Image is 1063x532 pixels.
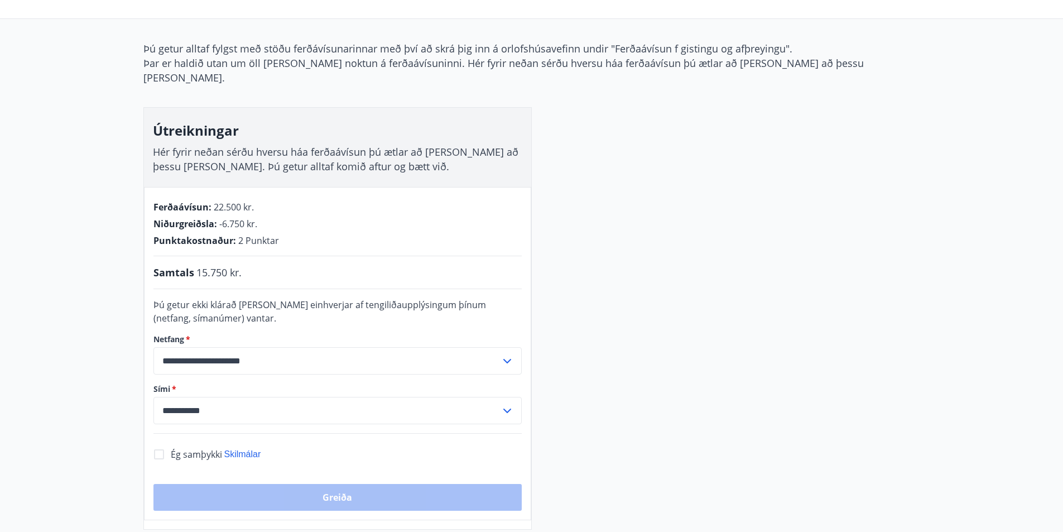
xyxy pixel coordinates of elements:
span: Skilmálar [224,449,261,459]
span: Þú getur ekki klárað [PERSON_NAME] einhverjar af tengiliðaupplýsingum þínum (netfang, símanúmer) ... [153,299,486,324]
span: -6.750 kr. [219,218,257,230]
label: Netfang [153,334,522,345]
span: Niðurgreiðsla : [153,218,217,230]
span: 15.750 kr. [196,265,242,280]
span: Punktakostnaður : [153,234,236,247]
label: Sími [153,384,522,395]
h3: Útreikningar [153,121,522,140]
span: 2 Punktar [238,234,279,247]
span: 22.500 kr. [214,201,254,213]
button: Skilmálar [224,448,261,461]
span: Samtals [153,265,194,280]
span: Ég samþykki [171,448,222,461]
span: Ferðaávísun : [153,201,211,213]
p: Þar er haldið utan um öll [PERSON_NAME] noktun á ferðaávísuninni. Hér fyrir neðan sérðu hversu há... [143,56,920,85]
span: Hér fyrir neðan sérðu hversu háa ferðaávísun þú ætlar að [PERSON_NAME] að þessu [PERSON_NAME]. Þú... [153,145,518,173]
p: Þú getur alltaf fylgst með stöðu ferðávísunarinnar með því að skrá þig inn á orlofshúsavefinn und... [143,41,920,56]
